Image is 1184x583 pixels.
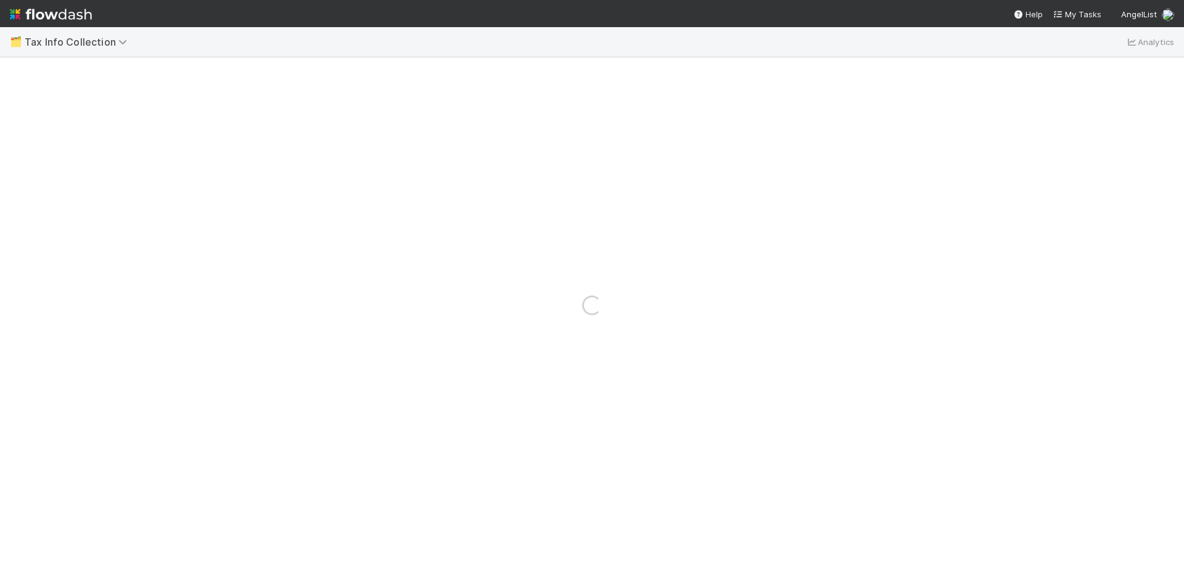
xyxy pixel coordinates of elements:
[1053,8,1101,20] a: My Tasks
[10,4,92,25] img: logo-inverted-e16ddd16eac7371096b0.svg
[1013,8,1043,20] div: Help
[1053,9,1101,19] span: My Tasks
[1121,9,1157,19] span: AngelList
[1162,9,1174,21] img: avatar_0c8687a4-28be-40e9-aba5-f69283dcd0e7.png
